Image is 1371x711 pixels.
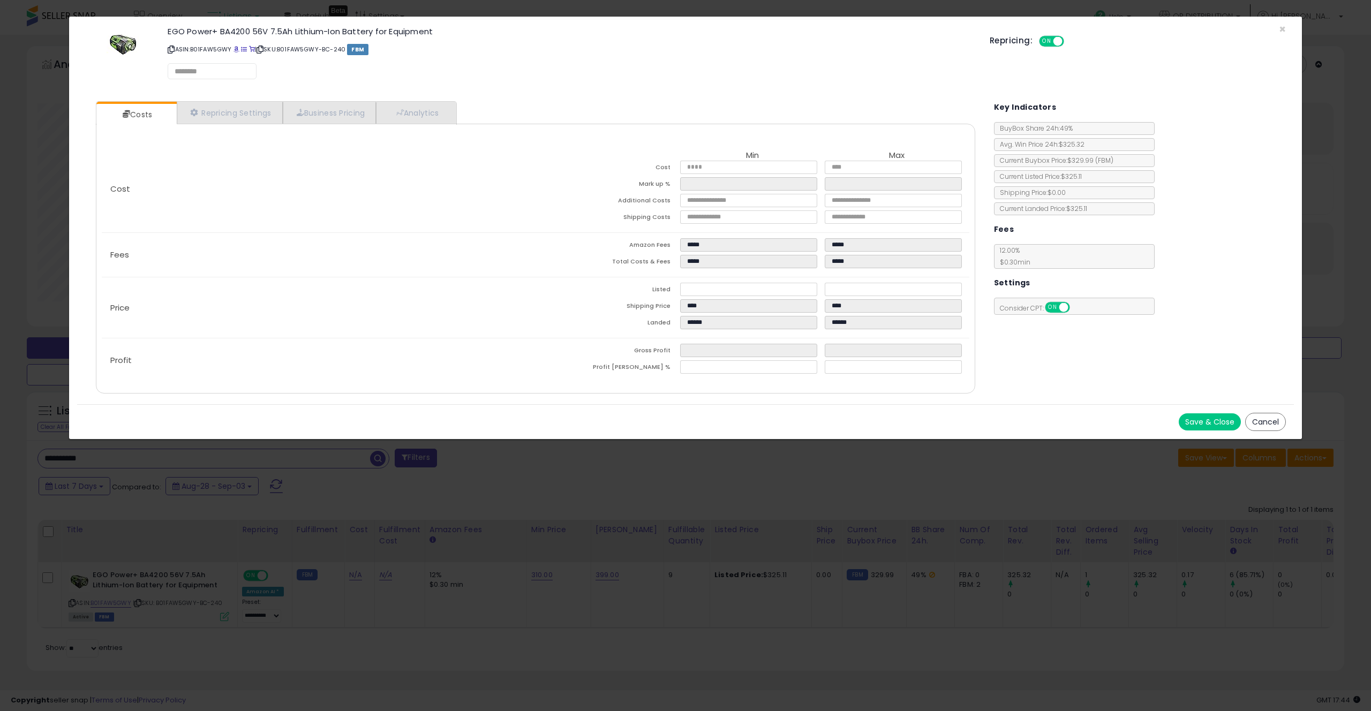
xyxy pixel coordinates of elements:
[995,258,1030,267] span: $0.30 min
[1179,413,1241,430] button: Save & Close
[995,304,1084,313] span: Consider CPT:
[536,238,680,255] td: Amazon Fees
[1068,303,1085,312] span: OFF
[168,41,974,58] p: ASIN: B01FAW5GWY | SKU: B01FAW5GWY-BC-240
[102,251,536,259] p: Fees
[168,27,974,35] h3: EGO Power+ BA4200 56V 7.5Ah Lithium-Ion Battery for Equipment
[536,316,680,332] td: Landed
[536,210,680,227] td: Shipping Costs
[995,124,1073,133] span: BuyBox Share 24h: 49%
[995,172,1082,181] span: Current Listed Price: $325.11
[1046,303,1059,312] span: ON
[536,360,680,377] td: Profit [PERSON_NAME] %
[990,36,1033,45] h5: Repricing:
[536,177,680,194] td: Mark up %
[995,246,1030,267] span: 12.00 %
[536,255,680,271] td: Total Costs & Fees
[233,45,239,54] a: BuyBox page
[825,151,969,161] th: Max
[994,223,1014,236] h5: Fees
[536,161,680,177] td: Cost
[1245,413,1286,431] button: Cancel
[102,356,536,365] p: Profit
[1063,37,1080,46] span: OFF
[536,194,680,210] td: Additional Costs
[995,156,1113,165] span: Current Buybox Price:
[536,344,680,360] td: Gross Profit
[1095,156,1113,165] span: ( FBM )
[376,102,455,124] a: Analytics
[536,299,680,316] td: Shipping Price
[536,283,680,299] td: Listed
[1040,37,1053,46] span: ON
[96,104,176,125] a: Costs
[347,44,368,55] span: FBM
[995,204,1087,213] span: Current Landed Price: $325.11
[1067,156,1113,165] span: $329.99
[249,45,255,54] a: Your listing only
[102,304,536,312] p: Price
[283,102,376,124] a: Business Pricing
[994,276,1030,290] h5: Settings
[995,188,1066,197] span: Shipping Price: $0.00
[680,151,825,161] th: Min
[177,102,283,124] a: Repricing Settings
[102,185,536,193] p: Cost
[994,101,1057,114] h5: Key Indicators
[995,140,1084,149] span: Avg. Win Price 24h: $325.32
[241,45,247,54] a: All offer listings
[107,27,139,59] img: 51QSq7kyX4L._SL60_.jpg
[1279,21,1286,37] span: ×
